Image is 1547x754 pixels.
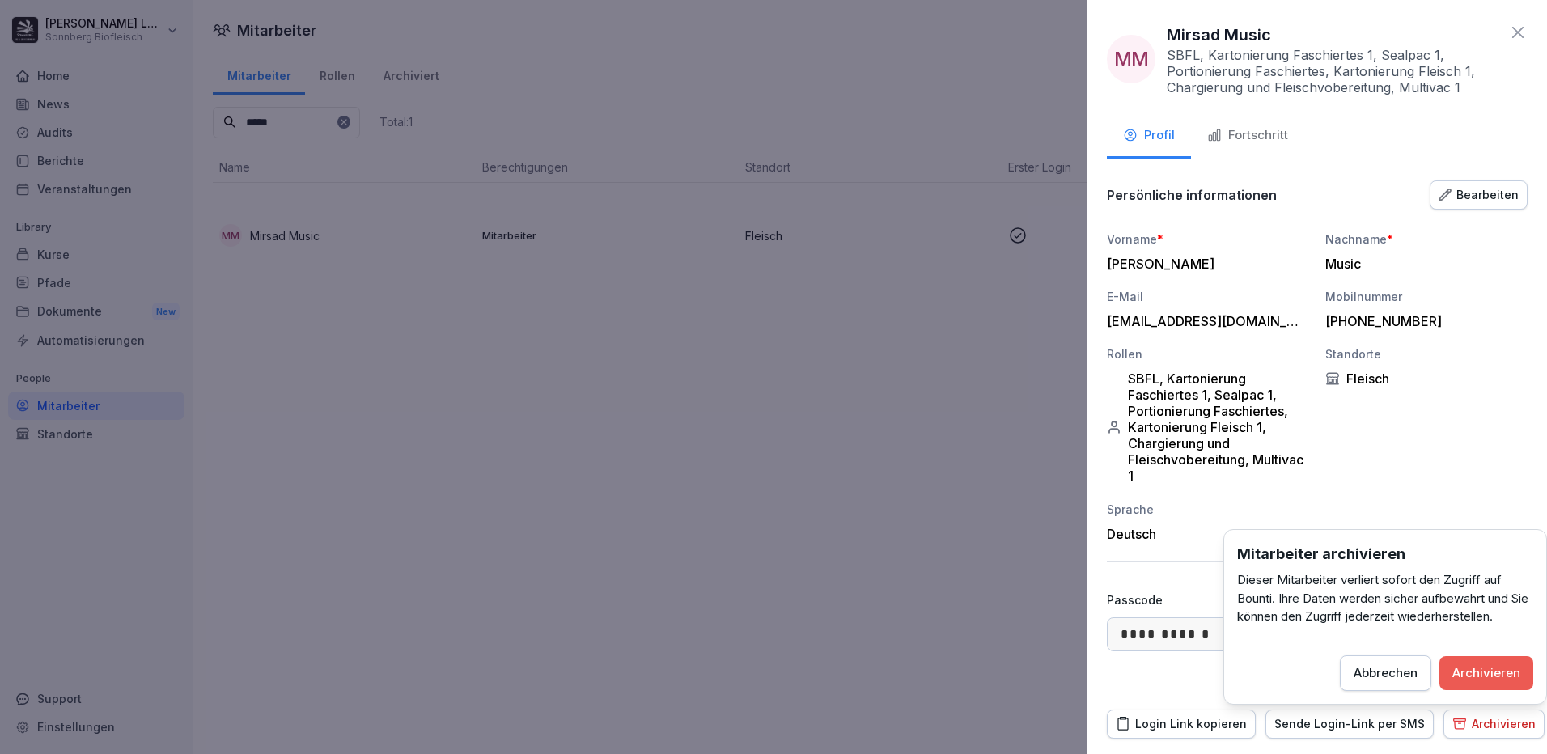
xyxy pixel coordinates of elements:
[1123,126,1175,145] div: Profil
[1265,710,1434,739] button: Sende Login-Link per SMS
[1107,501,1309,518] div: Sprache
[1167,23,1271,47] p: Mirsad Music
[1340,655,1431,691] button: Abbrechen
[1439,186,1519,204] div: Bearbeiten
[1107,256,1301,272] div: [PERSON_NAME]
[1116,715,1247,733] div: Login Link kopieren
[1107,371,1309,484] div: SBFL, Kartonierung Faschiertes 1, Sealpac 1, Portionierung Faschiertes, Kartonierung Fleisch 1, C...
[1107,591,1163,608] p: Passcode
[1325,231,1528,248] div: Nachname
[1107,710,1256,739] button: Login Link kopieren
[1107,35,1155,83] div: MM
[1191,115,1304,159] button: Fortschritt
[1325,345,1528,362] div: Standorte
[1167,47,1500,95] p: SBFL, Kartonierung Faschiertes 1, Sealpac 1, Portionierung Faschiertes, Kartonierung Fleisch 1, C...
[1107,231,1309,248] div: Vorname
[1430,180,1528,210] button: Bearbeiten
[1354,664,1418,682] div: Abbrechen
[1107,187,1277,203] p: Persönliche informationen
[1107,115,1191,159] button: Profil
[1325,313,1519,329] div: [PHONE_NUMBER]
[1107,288,1309,305] div: E-Mail
[1452,664,1520,682] div: Archivieren
[1325,256,1519,272] div: Music
[1237,543,1533,565] h3: Mitarbeiter archivieren
[1452,715,1536,733] div: Archivieren
[1107,526,1309,542] div: Deutsch
[1443,710,1545,739] button: Archivieren
[1107,345,1309,362] div: Rollen
[1107,313,1301,329] div: [EMAIL_ADDRESS][DOMAIN_NAME]
[1274,715,1425,733] div: Sende Login-Link per SMS
[1207,126,1288,145] div: Fortschritt
[1325,371,1528,387] div: Fleisch
[1439,656,1533,690] button: Archivieren
[1237,571,1533,626] p: Dieser Mitarbeiter verliert sofort den Zugriff auf Bounti. Ihre Daten werden sicher aufbewahrt un...
[1325,288,1528,305] div: Mobilnummer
